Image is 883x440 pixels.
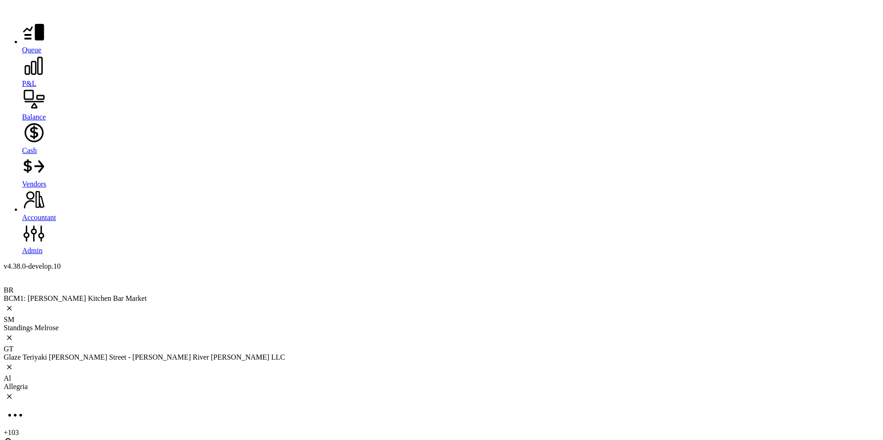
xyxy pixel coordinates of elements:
[22,214,56,221] span: Accountant
[22,247,42,254] span: Admin
[4,324,879,332] div: Standings Melrose
[4,383,879,391] div: Allegria
[22,180,46,188] span: Vendors
[22,155,879,188] a: Vendors
[22,46,41,54] span: Queue
[4,316,879,324] div: SM
[22,113,46,121] span: Balance
[4,374,879,383] div: Al
[22,54,879,88] a: P&L
[4,262,879,271] div: v 4.38.0-develop.10
[4,353,879,361] div: Glaze Teriyaki [PERSON_NAME] Street - [PERSON_NAME] River [PERSON_NAME] LLC
[4,345,879,353] div: GT
[4,294,879,303] div: BCM1: [PERSON_NAME] Kitchen Bar Market
[22,188,879,222] a: Accountant
[22,222,879,255] a: Admin
[22,79,36,87] span: P&L
[4,286,879,294] div: BR
[4,429,879,437] div: + 103
[22,147,37,154] span: Cash
[22,121,879,155] a: Cash
[22,21,879,54] a: Queue
[22,88,879,121] a: Balance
